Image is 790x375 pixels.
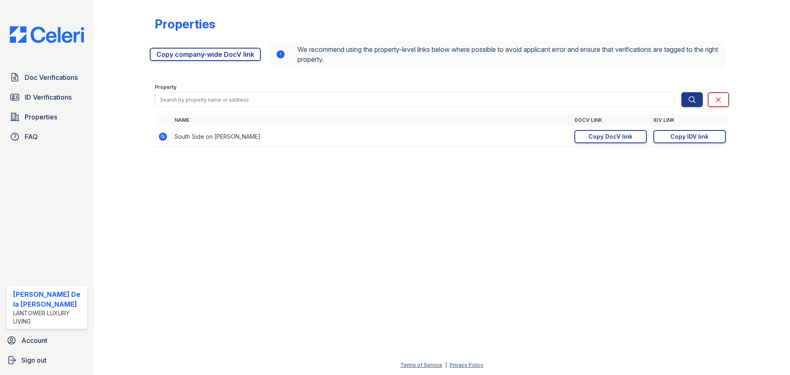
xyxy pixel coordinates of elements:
a: Properties [7,109,87,125]
span: FAQ [25,132,38,142]
a: Sign out [3,352,91,368]
img: CE_Logo_Blue-a8612792a0a2168367f1c8372b55b34899dd931a85d93a1a3d3e32e68fde9ad4.png [3,26,91,43]
td: South Side on [PERSON_NAME] [171,127,571,147]
th: DocV Link [571,114,650,127]
label: Property [155,84,177,91]
a: Copy IDV link [653,130,726,143]
span: ID Verifications [25,92,72,102]
th: IDV Link [650,114,729,127]
a: Copy DocV link [574,130,647,143]
div: Copy IDV link [670,133,709,141]
input: Search by property name or address [155,92,675,107]
a: Copy company-wide DocV link [150,48,261,61]
a: Account [3,332,91,349]
a: FAQ [7,128,87,145]
a: Terms of Service [400,362,442,368]
span: Sign out [21,355,46,365]
div: We recommend using the property-level links below where possible to avoid applicant error and ens... [269,41,726,68]
a: Doc Verifications [7,69,87,86]
div: Copy DocV link [588,133,632,141]
div: | [445,362,447,368]
span: Account [21,335,47,345]
a: Privacy Policy [450,362,483,368]
div: [PERSON_NAME] De la [PERSON_NAME] [13,289,84,309]
th: Name [171,114,571,127]
div: Properties [155,16,215,31]
div: Lantower Luxury Living [13,309,84,326]
a: ID Verifications [7,89,87,105]
span: Properties [25,112,57,122]
span: Doc Verifications [25,72,78,82]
